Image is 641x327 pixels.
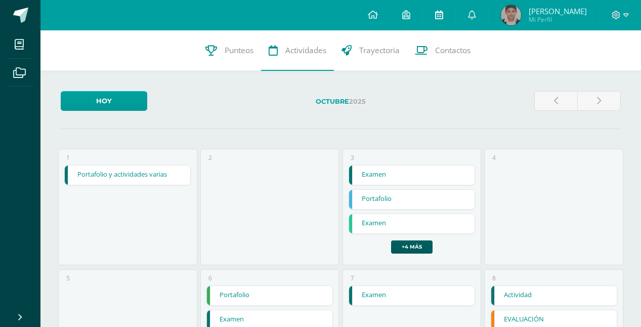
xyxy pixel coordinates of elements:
div: 3 [351,153,354,162]
a: Actividades [261,30,334,71]
span: Trayectoria [359,45,400,56]
a: Examen [349,286,475,305]
div: Examen | Tarea [349,285,475,306]
div: 8 [492,274,496,282]
div: Examen | Tarea [349,214,475,234]
span: Mi Perfil [529,15,587,24]
div: Portafolio | Examen [206,285,333,306]
div: 4 [492,153,496,162]
a: Trayectoria [334,30,407,71]
div: 7 [351,274,354,282]
div: Examen | Tarea [349,165,475,185]
div: 5 [66,274,70,282]
a: Portafolio [349,190,475,209]
label: 2025 [155,91,526,112]
span: Punteos [225,45,253,56]
img: 7a069efb9e25c0888c78f72e6b421962.png [501,5,521,25]
a: Portafolio y actividades varias [65,166,190,185]
a: +4 más [391,240,433,254]
a: Contactos [407,30,478,71]
a: Portafolio [207,286,332,305]
a: Hoy [61,91,147,111]
span: Actividades [285,45,326,56]
div: 6 [208,274,212,282]
div: 2 [208,153,212,162]
span: Contactos [435,45,471,56]
span: [PERSON_NAME] [529,6,587,16]
a: Punteos [198,30,261,71]
div: Portafolio | Tarea [349,189,475,210]
div: 1 [66,153,70,162]
strong: Octubre [316,98,349,105]
a: Actividad [491,286,617,305]
a: Examen [349,214,475,233]
div: Portafolio y actividades varias | Tarea [64,165,191,185]
a: Examen [349,166,475,185]
div: Actividad | Tarea [491,285,617,306]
